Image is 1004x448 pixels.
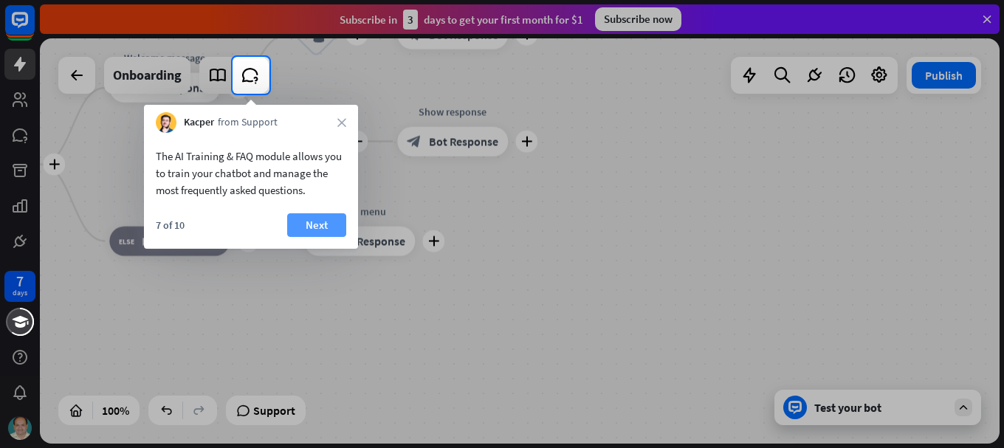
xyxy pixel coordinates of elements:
[287,213,346,237] button: Next
[156,218,185,232] div: 7 of 10
[184,115,214,130] span: Kacper
[337,118,346,127] i: close
[218,115,278,130] span: from Support
[156,148,346,199] div: The AI Training & FAQ module allows you to train your chatbot and manage the most frequently aske...
[12,6,56,50] button: Open LiveChat chat widget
